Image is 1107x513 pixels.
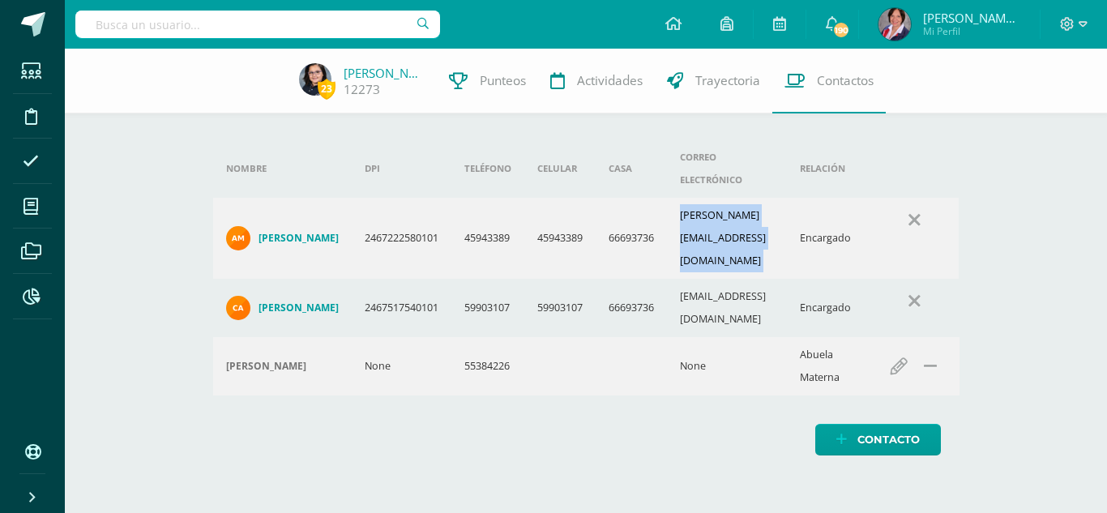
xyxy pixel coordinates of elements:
td: None [352,337,451,395]
div: Marla Barrios [226,360,339,373]
td: 66693736 [596,198,667,279]
a: 12273 [344,81,380,98]
a: Contactos [772,49,886,113]
td: 59903107 [524,279,596,337]
td: [EMAIL_ADDRESS][DOMAIN_NAME] [667,279,788,337]
td: None [667,337,788,395]
th: Nombre [213,139,352,198]
td: 45943389 [524,198,596,279]
a: Contacto [815,424,941,455]
span: Actividades [577,72,643,89]
th: DPI [352,139,451,198]
th: Celular [524,139,596,198]
td: 45943389 [451,198,524,279]
td: 2467222580101 [352,198,451,279]
a: [PERSON_NAME] [344,65,425,81]
input: Busca un usuario... [75,11,440,38]
span: Trayectoria [695,72,760,89]
td: 55384226 [451,337,524,395]
a: Punteos [437,49,538,113]
h4: [PERSON_NAME] [226,360,306,373]
a: Trayectoria [655,49,772,113]
span: Punteos [480,72,526,89]
td: Abuela Materna [787,337,870,395]
img: 30157132c5462ac5138517a99bb263db.png [299,63,331,96]
th: Casa [596,139,667,198]
h4: [PERSON_NAME] [259,232,339,245]
span: 23 [318,79,336,99]
td: 66693736 [596,279,667,337]
td: Encargado [787,279,870,337]
h4: [PERSON_NAME] [259,301,339,314]
span: Contactos [817,72,874,89]
td: [PERSON_NAME][EMAIL_ADDRESS][DOMAIN_NAME] [667,198,788,279]
td: 2467517540101 [352,279,451,337]
img: eb53da615793f4fe3883cedb1e6c84b5.png [226,226,250,250]
img: 134d88f97e297c53691edd14a1fd86ba.png [226,296,250,320]
a: Actividades [538,49,655,113]
span: Mi Perfil [923,24,1020,38]
a: [PERSON_NAME] [226,296,339,320]
span: Contacto [857,425,920,455]
img: 9cc45377ee35837361e2d5ac646c5eda.png [878,8,911,41]
th: Correo electrónico [667,139,788,198]
span: [PERSON_NAME] de [GEOGRAPHIC_DATA] [923,10,1020,26]
a: [PERSON_NAME] [226,226,339,250]
th: Teléfono [451,139,524,198]
span: 190 [832,21,850,39]
td: 59903107 [451,279,524,337]
th: Relación [787,139,870,198]
td: Encargado [787,198,870,279]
